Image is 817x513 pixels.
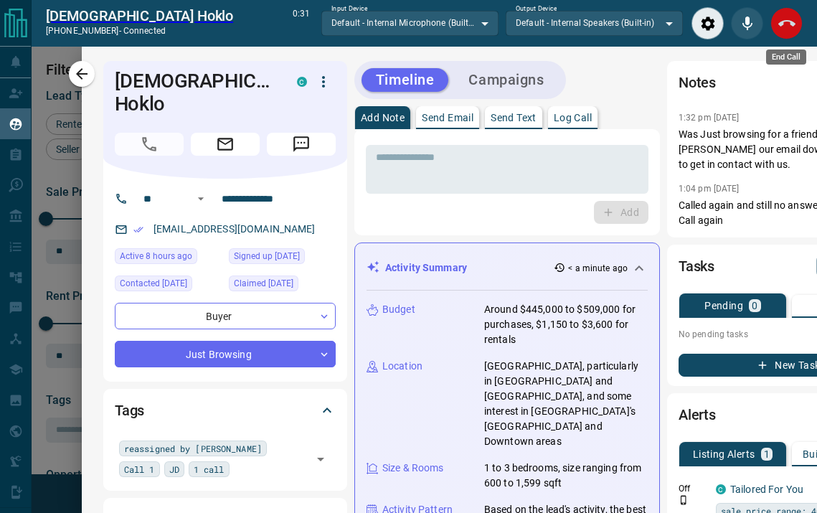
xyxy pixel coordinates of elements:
[321,11,499,35] div: Default - Internal Microphone (Built-in)
[730,484,803,495] a: Tailored For You
[123,26,166,36] span: connected
[766,50,806,65] div: End Call
[362,68,449,92] button: Timeline
[679,495,689,505] svg: Push Notification Only
[454,68,558,92] button: Campaigns
[293,7,310,39] p: 0:31
[691,7,724,39] div: Audio Settings
[770,7,803,39] div: End Call
[267,133,336,156] span: Message
[382,302,415,317] p: Budget
[169,462,179,476] span: JD
[115,399,144,422] h2: Tags
[115,341,336,367] div: Just Browsing
[516,4,557,14] label: Output Device
[491,113,537,123] p: Send Text
[506,11,683,35] div: Default - Internal Speakers (Built-in)
[382,359,422,374] p: Location
[229,276,336,296] div: Sun Mar 30 2025
[679,184,740,194] p: 1:04 pm [DATE]
[679,113,740,123] p: 1:32 pm [DATE]
[234,276,293,291] span: Claimed [DATE]
[484,461,648,491] p: 1 to 3 bedrooms, size ranging from 600 to 1,599 sqft
[554,113,592,123] p: Log Call
[422,113,473,123] p: Send Email
[679,482,707,495] p: Off
[133,225,143,235] svg: Email Verified
[679,71,716,94] h2: Notes
[679,403,716,426] h2: Alerts
[115,133,184,156] span: Call
[120,249,192,263] span: Active 8 hours ago
[115,276,222,296] div: Thu Apr 10 2025
[46,7,233,24] h2: [DEMOGRAPHIC_DATA] Hoklo
[229,248,336,268] div: Sat Oct 30 2021
[194,462,225,476] span: 1 call
[115,70,275,116] h1: [DEMOGRAPHIC_DATA] Hoklo
[115,393,336,428] div: Tags
[154,223,316,235] a: [EMAIL_ADDRESS][DOMAIN_NAME]
[385,260,467,276] p: Activity Summary
[484,302,648,347] p: Around $445,000 to $509,000 for purchases, $1,150 to $3,600 for rentals
[679,255,714,278] h2: Tasks
[752,301,757,311] p: 0
[124,441,262,456] span: reassigned by [PERSON_NAME]
[120,276,187,291] span: Contacted [DATE]
[234,249,300,263] span: Signed up [DATE]
[297,77,307,87] div: condos.ca
[115,248,222,268] div: Wed Aug 13 2025
[693,449,755,459] p: Listing Alerts
[704,301,743,311] p: Pending
[484,359,648,449] p: [GEOGRAPHIC_DATA], particularly in [GEOGRAPHIC_DATA] and [GEOGRAPHIC_DATA], and some interest in ...
[731,7,763,39] div: Mute
[764,449,770,459] p: 1
[46,24,233,37] p: [PHONE_NUMBER] -
[124,462,155,476] span: Call 1
[191,133,260,156] span: Email
[331,4,368,14] label: Input Device
[311,449,331,469] button: Open
[192,190,209,207] button: Open
[361,113,405,123] p: Add Note
[382,461,444,476] p: Size & Rooms
[716,484,726,494] div: condos.ca
[367,255,648,281] div: Activity Summary< a minute ago
[115,303,336,329] div: Buyer
[568,262,628,275] p: < a minute ago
